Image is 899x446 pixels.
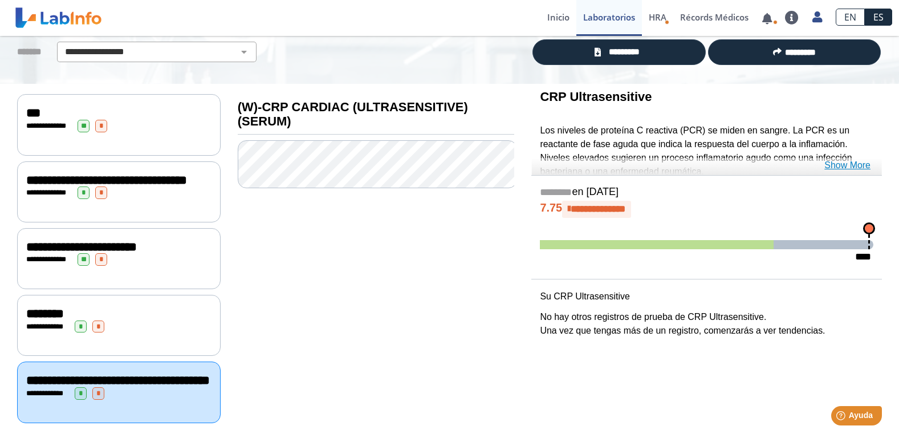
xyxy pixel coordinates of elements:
p: Su CRP Ultrasensitive [540,290,873,303]
h5: en [DATE] [540,186,873,199]
h4: 7.75 [540,201,873,218]
p: No hay otros registros de prueba de CRP Ultrasensitive. Una vez que tengas más de un registro, co... [540,310,873,338]
b: CRP Ultrasensitive [540,90,652,104]
p: Los niveles de proteína C reactiva (PCR) se miden en sangre. La PCR es un reactante de fase aguda... [540,124,873,179]
a: ES [865,9,892,26]
iframe: Help widget launcher [798,402,886,433]
a: EN [836,9,865,26]
span: HRA [649,11,666,23]
b: (W)-CRP CARDIAC (ULTRASENSITIVE) (SERUM) [238,100,468,128]
a: Show More [824,159,870,172]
